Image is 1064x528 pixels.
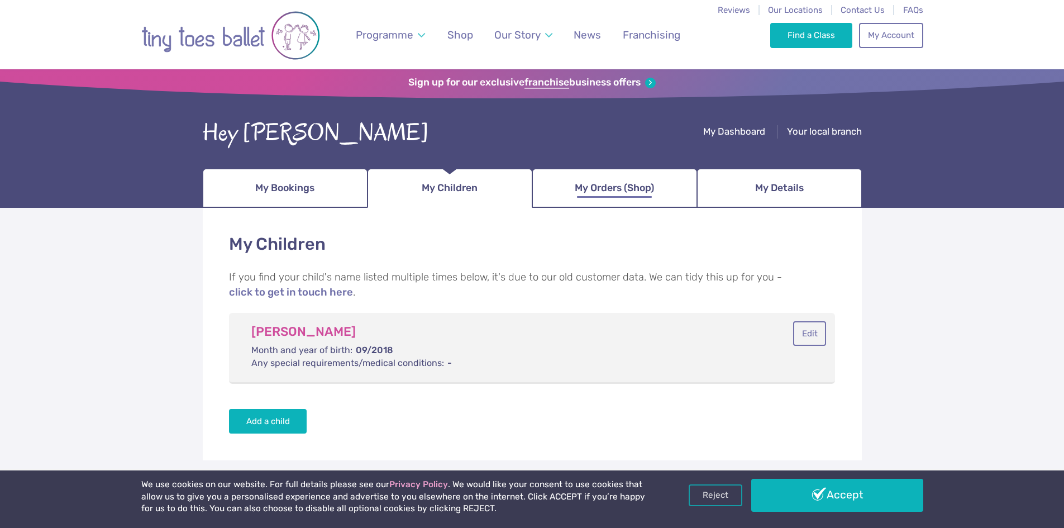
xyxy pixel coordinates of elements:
[569,22,607,48] a: News
[141,479,650,515] p: We use cookies on our website. For full details please see our . We would like your consent to us...
[141,7,320,64] img: tiny toes ballet
[575,178,654,198] span: My Orders (Shop)
[229,409,307,434] button: Add a child
[524,77,569,89] strong: franchise
[697,169,862,208] a: My Details
[623,28,680,41] span: Franchising
[787,126,862,137] span: Your local branch
[703,126,765,137] span: My Dashboard
[251,344,352,356] dt: Month and year of birth:
[768,5,823,15] a: Our Locations
[203,116,429,150] div: Hey [PERSON_NAME]
[229,232,836,256] h1: My Children
[229,287,353,298] a: click to get in touch here
[408,77,656,89] a: Sign up for our exclusivefranchisebusiness offers
[368,169,532,208] a: My Children
[389,479,448,489] a: Privacy Policy
[251,324,742,340] h3: [PERSON_NAME]
[703,126,765,140] a: My Dashboard
[751,479,923,511] a: Accept
[447,28,473,41] span: Shop
[841,5,885,15] a: Contact Us
[574,28,601,41] span: News
[442,22,478,48] a: Shop
[755,178,804,198] span: My Details
[251,357,742,369] dd: -
[793,321,826,346] button: Edit
[903,5,923,15] a: FAQs
[251,344,742,356] dd: 09/2018
[617,22,685,48] a: Franchising
[859,23,923,47] a: My Account
[689,484,742,506] a: Reject
[489,22,557,48] a: Our Story
[494,28,541,41] span: Our Story
[203,169,368,208] a: My Bookings
[229,270,836,301] p: If you find your child's name listed multiple times below, it's due to our old customer data. We ...
[251,357,444,369] dt: Any special requirements/medical conditions:
[422,178,478,198] span: My Children
[787,126,862,140] a: Your local branch
[255,178,314,198] span: My Bookings
[770,23,852,47] a: Find a Class
[356,28,413,41] span: Programme
[350,22,430,48] a: Programme
[532,169,697,208] a: My Orders (Shop)
[718,5,750,15] a: Reviews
